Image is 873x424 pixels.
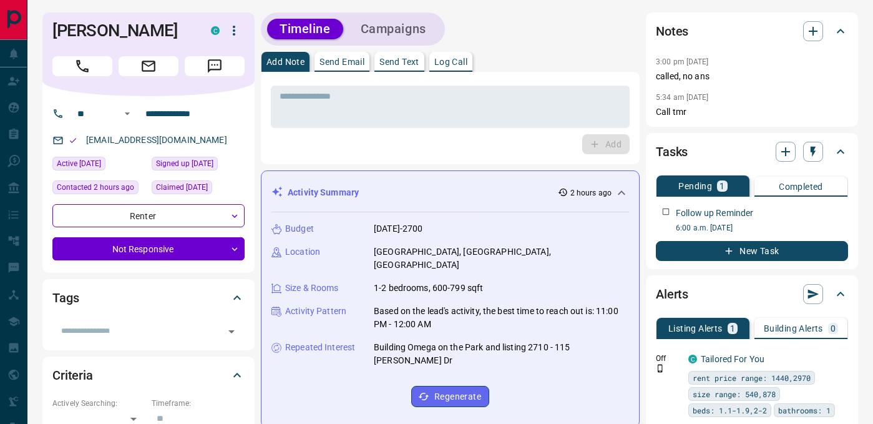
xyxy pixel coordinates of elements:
p: Follow up Reminder [676,207,753,220]
h2: Tags [52,288,79,308]
div: Tasks [656,137,848,167]
p: Location [285,245,320,259]
p: Off [656,353,681,364]
p: Add Note [266,57,305,66]
div: Sun Jan 05 2025 [152,157,245,174]
button: Campaigns [348,19,439,39]
p: [GEOGRAPHIC_DATA], [GEOGRAPHIC_DATA], [GEOGRAPHIC_DATA] [374,245,629,272]
span: Active [DATE] [57,157,101,170]
p: Call tmr [656,106,848,119]
div: condos.ca [211,26,220,35]
p: 6:00 a.m. [DATE] [676,222,848,234]
h1: [PERSON_NAME] [52,21,192,41]
span: Email [119,56,178,76]
div: Mon Jan 06 2025 [52,157,145,174]
p: Send Email [319,57,364,66]
span: Message [185,56,245,76]
h2: Tasks [656,142,688,162]
span: Contacted 2 hours ago [57,181,134,194]
p: Pending [678,182,712,190]
h2: Criteria [52,365,93,385]
button: Open [120,106,135,121]
button: Open [223,323,240,340]
p: 5:34 am [DATE] [656,93,709,102]
div: Tags [52,283,245,313]
p: 1 [719,182,724,190]
span: Call [52,56,112,76]
p: [DATE]-2700 [374,222,422,235]
h2: Notes [656,21,688,41]
p: Activity Pattern [285,305,346,318]
p: Actively Searching: [52,398,145,409]
p: Building Omega on the Park and listing 2710 - 115 [PERSON_NAME] Dr [374,341,629,367]
div: Tue Aug 12 2025 [52,180,145,198]
div: Not Responsive [52,237,245,260]
span: Signed up [DATE] [156,157,213,170]
p: Based on the lead's activity, the best time to reach out is: 11:00 PM - 12:00 AM [374,305,629,331]
p: Log Call [434,57,467,66]
button: New Task [656,241,848,261]
a: [EMAIL_ADDRESS][DOMAIN_NAME] [86,135,227,145]
div: Alerts [656,279,848,309]
a: Tailored For You [701,354,764,364]
span: bathrooms: 1 [778,404,831,417]
div: Activity Summary2 hours ago [271,181,629,204]
p: 3:00 pm [DATE] [656,57,709,66]
svg: Email Valid [69,136,77,145]
div: Mon Jan 06 2025 [152,180,245,198]
p: Building Alerts [764,324,823,333]
span: beds: 1.1-1.9,2-2 [693,404,767,417]
p: 1 [730,324,735,333]
p: Budget [285,222,314,235]
span: Claimed [DATE] [156,181,208,194]
svg: Push Notification Only [656,364,665,373]
p: Size & Rooms [285,282,339,295]
button: Timeline [267,19,343,39]
p: 1-2 bedrooms, 600-799 sqft [374,282,483,295]
div: Notes [656,16,848,46]
div: condos.ca [688,355,697,363]
div: Criteria [52,360,245,390]
p: Repeated Interest [285,341,355,354]
p: Listing Alerts [668,324,723,333]
h2: Alerts [656,284,688,304]
p: 0 [831,324,836,333]
span: size range: 540,878 [693,388,776,400]
p: called, no ans [656,70,848,83]
button: Regenerate [411,386,489,407]
p: Send Text [379,57,419,66]
p: Activity Summary [288,186,359,199]
p: Completed [779,182,823,191]
div: Renter [52,204,245,227]
span: rent price range: 1440,2970 [693,372,811,384]
p: Timeframe: [152,398,245,409]
p: 2 hours ago [570,187,612,199]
